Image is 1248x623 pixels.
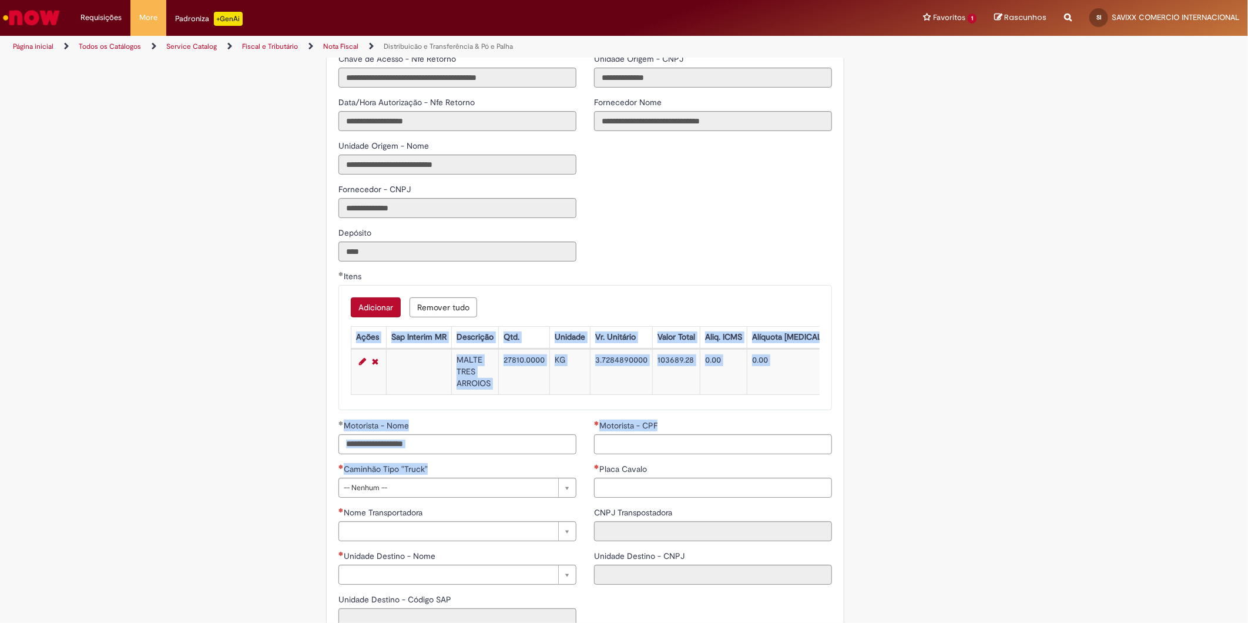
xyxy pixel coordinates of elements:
td: 27810.0000 [498,350,549,395]
span: SAVIXX COMERCIO INTERNACIONAL [1112,12,1239,22]
input: Depósito [338,242,576,262]
th: Unidade [549,327,590,349]
input: Fornecedor Nome [594,111,832,131]
span: Somente leitura - Data/Hora Autorização - Nfe Retorno [338,97,477,108]
input: Fornecedor - CNPJ [338,198,576,218]
button: Remove all rows for Itens [410,297,477,317]
input: Placa Cavalo [594,478,832,498]
span: Obrigatório Preenchido [338,421,344,426]
span: Somente leitura - Unidade Destino - CNPJ [594,551,687,561]
span: More [139,12,157,24]
td: 103689.28 [652,350,700,395]
td: MALTE TRES ARROIOS [451,350,498,395]
span: 1 [968,14,977,24]
div: Padroniza [175,12,243,26]
span: Somente leitura - Unidade Origem - Nome [338,140,431,151]
input: Chave de Acesso - Nfe Retorno [338,68,576,88]
a: Service Catalog [166,42,217,51]
span: Somente leitura - Chave de Acesso - Nfe Retorno [338,53,458,64]
th: Qtd. [498,327,549,349]
th: Valor Total [652,327,700,349]
ul: Trilhas de página [9,36,823,58]
span: Somente leitura - Unidade Destino - Código SAP [338,594,454,605]
span: Necessários [338,464,344,469]
a: Remover linha 1 [369,354,381,369]
img: ServiceNow [1,6,62,29]
span: Placa Cavalo [599,464,649,474]
td: 0.00 [747,350,887,395]
span: Itens [344,271,364,282]
th: Aliq. ICMS [700,327,747,349]
span: Requisições [80,12,122,24]
a: Distribuicão e Transferência & Pó e Palha [384,42,513,51]
span: Unidade Destino - Nome [344,551,438,561]
input: Data/Hora Autorização - Nfe Retorno [338,111,576,131]
a: Todos os Catálogos [79,42,141,51]
span: Rascunhos [1004,12,1046,23]
a: Editar Linha 1 [356,354,369,369]
th: Descrição [451,327,498,349]
th: Ações [351,327,386,349]
td: KG [549,350,590,395]
input: Unidade Origem - CNPJ [594,68,832,88]
span: Necessários [338,551,344,556]
th: Vr. Unitário [590,327,652,349]
a: Fiscal e Tributário [242,42,298,51]
td: 3.7284890000 [590,350,652,395]
a: Rascunhos [994,12,1046,24]
span: Somente leitura - CNPJ Transpostadora [594,507,675,518]
a: Limpar campo Nome Transportadora [338,521,576,541]
span: Somente leitura - Depósito [338,227,374,238]
input: Motorista - CPF [594,434,832,454]
span: Somente leitura - Unidade Origem - CNPJ [594,53,686,64]
input: Motorista - Nome [338,434,576,454]
td: 0.00 [700,350,747,395]
label: Somente leitura - Unidade Destino - Código SAP [338,594,454,605]
span: Obrigatório Preenchido [338,272,344,276]
span: -- Nenhum -- [344,478,552,497]
span: Necessários [594,421,599,426]
input: Unidade Origem - Nome [338,155,576,175]
span: Motorista - Nome [344,420,411,431]
span: Necessários - Nome Transportadora [344,507,425,518]
input: CNPJ Transpostadora [594,521,832,541]
span: Favoritos [933,12,965,24]
span: Caminhão Tipo "Truck" [344,464,430,474]
a: Nota Fiscal [323,42,358,51]
button: Add a row for Itens [351,297,401,317]
a: Página inicial [13,42,53,51]
th: Sap Interim MR [386,327,451,349]
span: Motorista - CPF [599,420,660,431]
span: Necessários [338,508,344,513]
span: SI [1096,14,1101,21]
th: Alíquota [MEDICAL_DATA] Estadual [747,327,887,349]
p: +GenAi [214,12,243,26]
span: Somente leitura - Fornecedor - CNPJ [338,184,413,195]
a: Limpar campo Unidade Destino - Nome [338,565,576,585]
input: Unidade Destino - CNPJ [594,565,832,585]
span: Necessários [594,464,599,469]
span: Somente leitura - Fornecedor Nome [594,97,664,108]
